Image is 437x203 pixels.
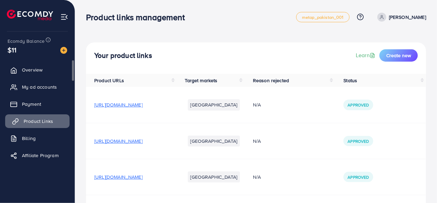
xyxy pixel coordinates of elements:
span: Create new [386,52,411,59]
span: $11 [8,45,16,55]
span: Overview [22,66,43,73]
button: Create new [379,49,418,62]
span: Affiliate Program [22,152,59,159]
a: metap_pakistan_001 [296,12,350,22]
a: My ad accounts [5,80,70,94]
a: Learn [356,51,377,59]
p: [PERSON_NAME] [389,13,426,21]
span: Billing [22,135,36,142]
span: Status [343,77,357,84]
a: Overview [5,63,70,77]
span: Payment [22,101,41,107]
span: N/A [253,138,261,144]
iframe: Chat [408,172,432,198]
li: [GEOGRAPHIC_DATA] [188,136,240,147]
a: Billing [5,131,70,145]
span: [URL][DOMAIN_NAME] [94,138,143,144]
span: [URL][DOMAIN_NAME] [94,174,143,180]
span: Product Links [24,118,53,125]
a: [PERSON_NAME] [375,13,426,22]
span: Approved [348,174,369,180]
span: [URL][DOMAIN_NAME] [94,101,143,108]
img: logo [7,10,53,20]
h4: Your product links [94,51,152,60]
img: image [60,47,67,54]
li: [GEOGRAPHIC_DATA] [188,99,240,110]
a: Payment [5,97,70,111]
span: N/A [253,174,261,180]
span: Approved [348,102,369,108]
li: [GEOGRAPHIC_DATA] [188,172,240,182]
span: Ecomdy Balance [8,38,45,45]
span: metap_pakistan_001 [302,15,344,20]
span: N/A [253,101,261,108]
h3: Product links management [86,12,190,22]
a: Product Links [5,114,70,128]
span: Product URLs [94,77,124,84]
span: My ad accounts [22,84,57,90]
span: Approved [348,138,369,144]
span: Target markets [185,77,218,84]
span: Reason rejected [253,77,289,84]
a: Affiliate Program [5,149,70,162]
img: menu [60,13,68,21]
